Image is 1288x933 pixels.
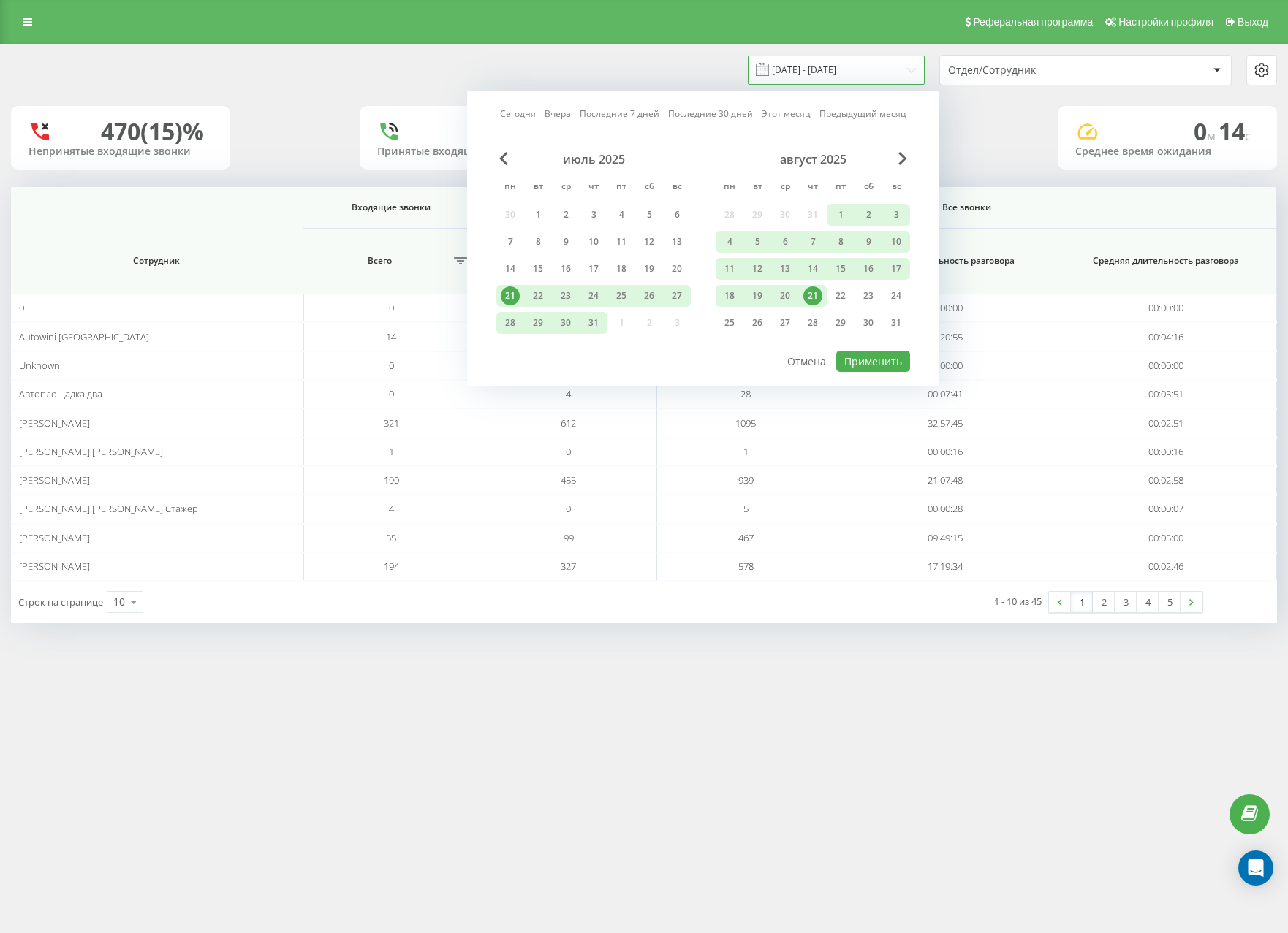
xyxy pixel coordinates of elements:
[834,466,1056,495] td: 21:07:48
[1219,115,1251,147] span: 14
[499,177,521,199] abbr: понедельник
[819,107,906,121] a: Предыдущий месяц
[831,205,850,224] div: 1
[827,285,855,307] div: пт 22 авг. 2025 г.
[831,259,850,278] div: 15
[584,313,603,332] div: 31
[1238,16,1268,28] span: Выход
[1118,16,1213,28] span: Настройки профиля
[771,312,799,334] div: ср 27 авг. 2025 г.
[501,232,520,251] div: 7
[1056,380,1277,408] td: 00:03:51
[748,313,767,332] div: 26
[855,231,882,253] div: сб 9 авг. 2025 г.
[1115,592,1137,612] a: 3
[882,312,910,334] div: вс 31 авг. 2025 г.
[882,285,910,307] div: вс 24 авг. 2025 г.
[799,258,827,280] div: чт 14 авг. 2025 г.
[776,286,795,305] div: 20
[501,259,520,278] div: 14
[887,205,906,224] div: 3
[855,285,882,307] div: сб 23 авг. 2025 г.
[667,286,686,305] div: 27
[384,473,399,487] span: 190
[640,286,659,305] div: 26
[580,312,607,334] div: чт 31 июля 2025 г.
[552,312,580,334] div: ср 30 июля 2025 г.
[663,231,691,253] div: вс 13 июля 2025 г.
[524,231,552,253] div: вт 8 июля 2025 г.
[19,531,90,544] span: [PERSON_NAME]
[834,552,1056,581] td: 17:19:34
[389,502,394,515] span: 4
[612,232,631,251] div: 11
[776,232,795,251] div: 6
[948,64,1123,77] div: Отдел/Сотрудник
[1073,255,1259,267] span: Средняя длительность разговора
[719,177,740,199] abbr: понедельник
[748,232,767,251] div: 5
[566,445,571,458] span: 0
[1093,592,1115,612] a: 2
[19,387,102,400] span: Автоплощадка два
[1071,592,1093,612] a: 1
[834,380,1056,408] td: 00:07:41
[19,560,90,573] span: [PERSON_NAME]
[834,438,1056,466] td: 00:00:16
[882,258,910,280] div: вс 17 авг. 2025 г.
[580,285,607,307] div: чт 24 июля 2025 г.
[771,285,799,307] div: ср 20 авг. 2025 г.
[803,286,822,305] div: 21
[556,259,575,278] div: 16
[640,205,659,224] div: 5
[612,205,631,224] div: 4
[1194,115,1219,147] span: 0
[635,231,663,253] div: сб 12 июля 2025 г.
[19,330,149,343] span: Autowini [GEOGRAPHIC_DATA]
[552,204,580,226] div: ср 2 июля 2025 г.
[500,107,536,121] a: Сегодня
[584,286,603,305] div: 24
[859,286,878,305] div: 23
[663,258,691,280] div: вс 20 июля 2025 г.
[834,524,1056,552] td: 09:49:15
[834,322,1056,351] td: 01:20:55
[18,595,103,609] span: Строк на странице
[612,286,631,305] div: 25
[667,259,686,278] div: 20
[607,231,635,253] div: пт 11 июля 2025 г.
[640,259,659,278] div: 19
[386,531,396,544] span: 55
[738,560,754,573] span: 578
[831,286,850,305] div: 22
[501,313,520,332] div: 28
[720,286,739,305] div: 18
[743,445,749,458] span: 1
[552,231,580,253] div: ср 9 июля 2025 г.
[640,232,659,251] div: 12
[524,204,552,226] div: вт 1 июля 2025 г.
[584,205,603,224] div: 3
[771,258,799,280] div: ср 13 авг. 2025 г.
[882,231,910,253] div: вс 10 авг. 2025 г.
[311,255,450,267] span: Всего
[885,177,907,199] abbr: воскресенье
[19,502,198,515] span: [PERSON_NAME] [PERSON_NAME] Стажер
[635,204,663,226] div: сб 5 июля 2025 г.
[556,286,575,305] div: 23
[319,202,464,213] span: Входящие звонки
[743,312,771,334] div: вт 26 авг. 2025 г.
[803,259,822,278] div: 14
[1238,850,1273,886] div: Open Intercom Messenger
[827,258,855,280] div: пт 15 авг. 2025 г.
[524,285,552,307] div: вт 22 июля 2025 г.
[566,387,571,400] span: 4
[720,313,739,332] div: 25
[855,312,882,334] div: сб 30 авг. 2025 г.
[852,255,1039,267] span: Общая длительность разговора
[887,313,906,332] div: 31
[716,152,910,167] div: август 2025
[720,232,739,251] div: 4
[566,502,571,515] span: 0
[19,359,60,372] span: Unknown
